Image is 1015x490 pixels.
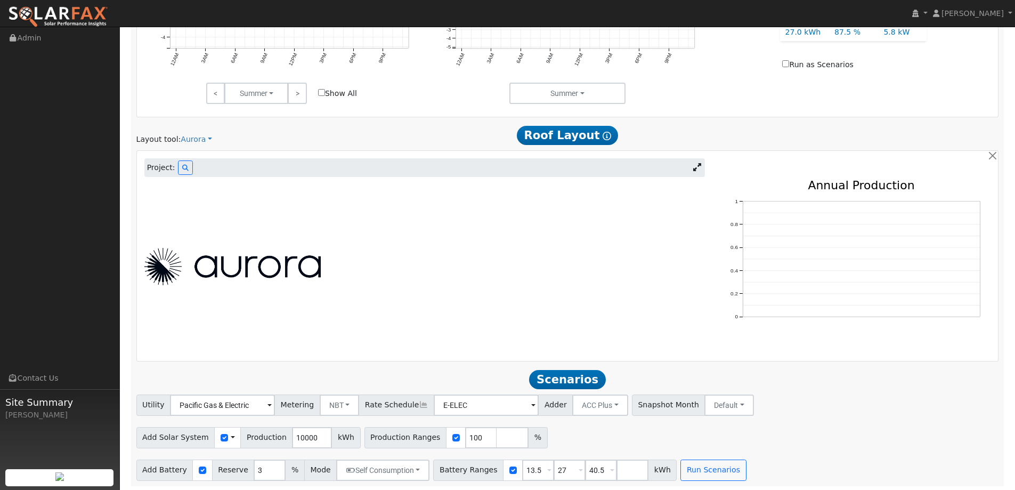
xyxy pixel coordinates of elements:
[545,52,554,64] text: 9AM
[144,248,321,285] img: Aurora Logo
[206,83,225,104] a: <
[517,126,619,145] span: Roof Layout
[8,6,108,28] img: SolarFax
[528,427,547,448] span: %
[515,52,525,64] text: 6AM
[634,52,643,64] text: 6PM
[224,83,288,104] button: Summer
[603,132,611,140] i: Show Help
[704,395,754,416] button: Default
[446,26,451,32] text: -3
[779,27,829,38] div: 27.0 kWh
[538,395,573,416] span: Adder
[5,409,114,421] div: [PERSON_NAME]
[320,395,360,416] button: NBT
[359,395,434,416] span: Rate Schedule
[730,291,738,297] text: 0.2
[632,395,705,416] span: Snapshot Month
[730,245,738,251] text: 0.6
[136,427,215,448] span: Add Solar System
[730,222,738,228] text: 0.8
[240,427,293,448] span: Production
[573,52,584,66] text: 12PM
[648,460,677,481] span: kWh
[782,59,853,70] label: Run as Scenarios
[331,427,360,448] span: kWh
[529,370,605,389] span: Scenarios
[455,52,466,66] text: 12AM
[336,460,429,481] button: Self Consumption
[318,52,328,64] text: 3PM
[434,395,539,416] input: Select a Rate Schedule
[808,179,914,192] text: Annual Production
[136,460,193,481] span: Add Battery
[509,83,626,104] button: Summer
[318,89,325,96] input: Show All
[136,135,181,143] span: Layout tool:
[288,83,306,104] a: >
[170,395,275,416] input: Select a Utility
[229,52,239,64] text: 6AM
[735,314,738,320] text: 0
[212,460,255,481] span: Reserve
[285,460,304,481] span: %
[485,52,495,64] text: 3AM
[274,395,320,416] span: Metering
[446,44,451,50] text: -5
[318,88,357,99] label: Show All
[680,460,746,481] button: Run Scenarios
[160,34,165,40] text: -4
[663,52,673,64] text: 9PM
[878,27,927,38] div: 5.8 kW
[446,35,451,41] text: -4
[782,60,789,67] input: Run as Scenarios
[377,52,387,64] text: 9PM
[5,395,114,409] span: Site Summary
[730,268,738,274] text: 0.4
[348,52,358,64] text: 6PM
[200,52,209,64] text: 3AM
[287,52,298,66] text: 12PM
[55,472,64,481] img: retrieve
[136,395,171,416] span: Utility
[181,134,212,145] a: Aurora
[689,160,705,176] a: Expand Aurora window
[304,460,337,481] span: Mode
[829,27,878,38] div: 87.5 %
[941,9,1004,18] span: [PERSON_NAME]
[433,460,504,481] span: Battery Ranges
[169,52,180,66] text: 12AM
[259,52,269,64] text: 9AM
[572,395,628,416] button: ACC Plus
[147,162,175,173] span: Project:
[364,427,446,448] span: Production Ranges
[735,198,738,204] text: 1
[604,52,614,64] text: 3PM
